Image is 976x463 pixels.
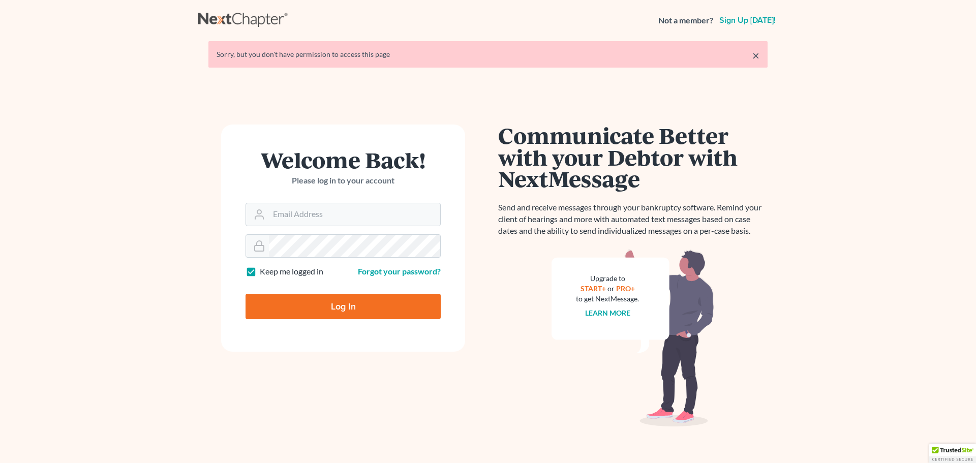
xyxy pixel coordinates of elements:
div: TrustedSite Certified [929,444,976,463]
h1: Welcome Back! [246,149,441,171]
a: PRO+ [616,284,635,293]
a: Forgot your password? [358,266,441,276]
h1: Communicate Better with your Debtor with NextMessage [498,125,768,190]
a: Sign up [DATE]! [717,16,778,24]
div: to get NextMessage. [576,294,639,304]
img: nextmessage_bg-59042aed3d76b12b5cd301f8e5b87938c9018125f34e5fa2b7a6b67550977c72.svg [552,249,714,427]
strong: Not a member? [658,15,713,26]
div: Upgrade to [576,273,639,284]
label: Keep me logged in [260,266,323,277]
a: × [752,49,759,61]
input: Email Address [269,203,440,226]
p: Send and receive messages through your bankruptcy software. Remind your client of hearings and mo... [498,202,768,237]
p: Please log in to your account [246,175,441,187]
div: Sorry, but you don't have permission to access this page [217,49,759,59]
a: Learn more [585,308,630,317]
a: START+ [581,284,606,293]
span: or [607,284,615,293]
input: Log In [246,294,441,319]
